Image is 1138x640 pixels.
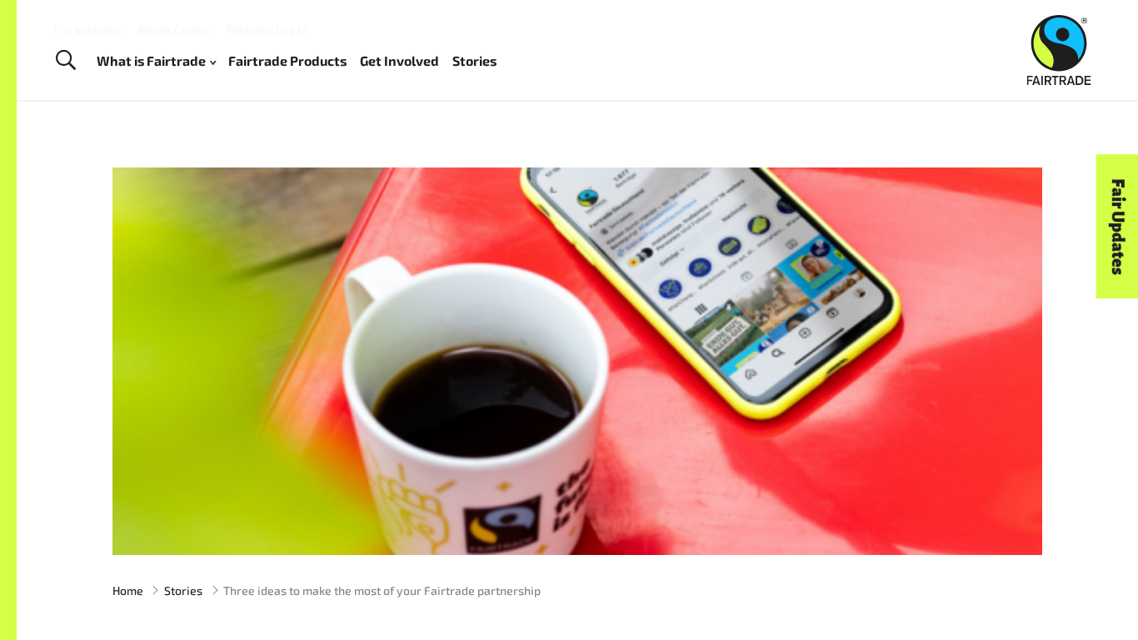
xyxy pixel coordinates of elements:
[164,582,202,599] a: Stories
[228,49,347,73] a: Fairtrade Products
[112,582,143,599] a: Home
[223,582,541,599] span: Three ideas to make the most of your Fairtrade partnership
[227,22,307,37] a: Partners Log In
[97,49,216,73] a: What is Fairtrade
[360,49,439,73] a: Get Involved
[1027,15,1091,85] img: Fairtrade Australia New Zealand logo
[53,22,122,37] a: For business
[138,22,210,37] a: Media Centre
[45,40,86,82] a: Toggle Search
[452,49,497,73] a: Stories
